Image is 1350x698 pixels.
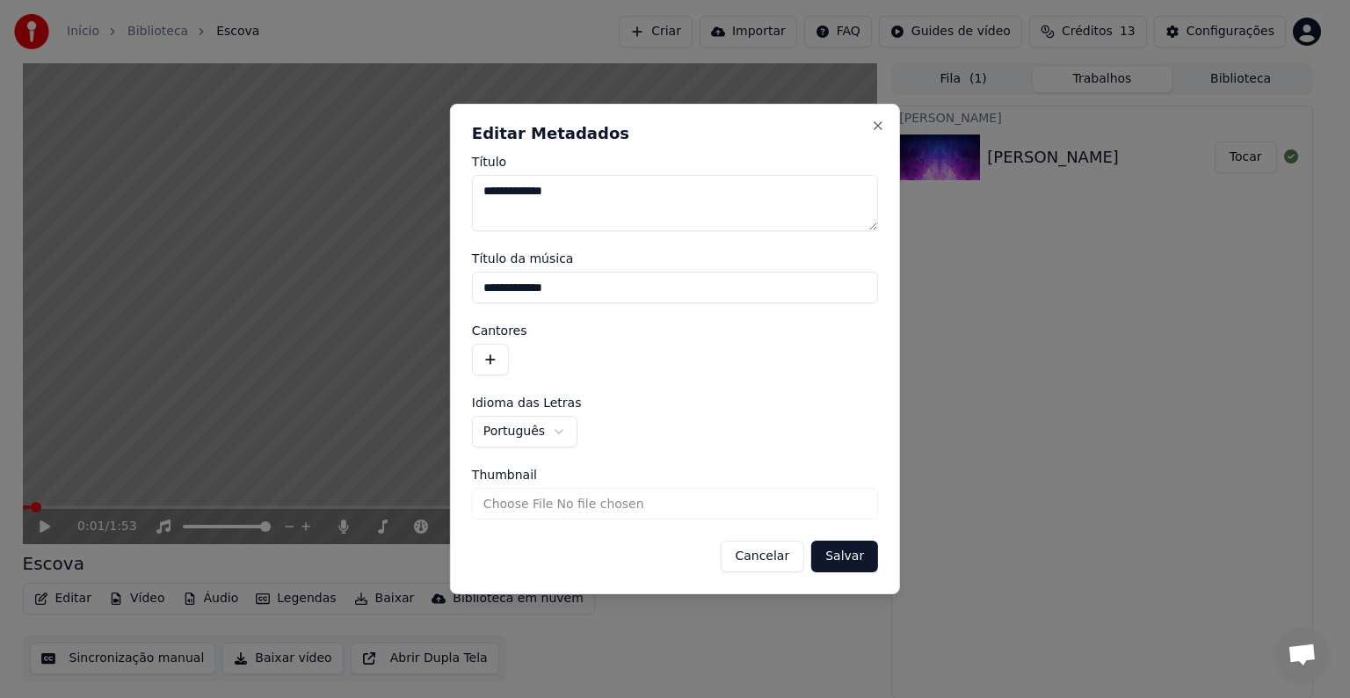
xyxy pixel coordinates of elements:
button: Cancelar [720,541,804,572]
label: Título [472,156,878,168]
label: Cantores [472,324,878,337]
span: Thumbnail [472,469,537,481]
span: Idioma das Letras [472,396,582,409]
h2: Editar Metadados [472,126,878,142]
button: Salvar [811,541,878,572]
label: Título da música [472,252,878,265]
